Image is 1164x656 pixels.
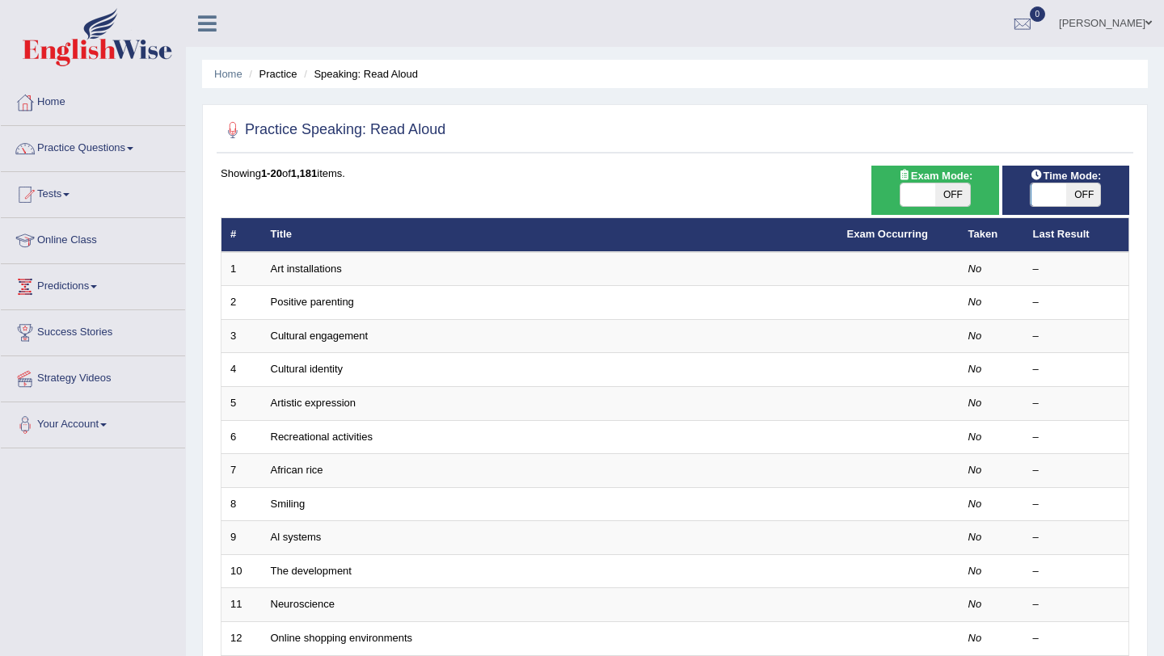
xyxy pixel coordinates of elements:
[300,66,418,82] li: Speaking: Read Aloud
[1033,497,1120,512] div: –
[1065,183,1100,206] span: OFF
[271,431,373,443] a: Recreational activities
[1033,362,1120,377] div: –
[1033,530,1120,545] div: –
[1033,631,1120,646] div: –
[245,66,297,82] li: Practice
[1033,564,1120,579] div: –
[221,554,262,588] td: 10
[221,621,262,655] td: 12
[221,166,1129,181] div: Showing of items.
[221,218,262,252] th: #
[1033,396,1120,411] div: –
[1033,597,1120,612] div: –
[968,565,982,577] em: No
[968,330,982,342] em: No
[1030,6,1046,22] span: 0
[221,521,262,555] td: 9
[271,397,356,409] a: Artistic expression
[871,166,998,215] div: Show exams occurring in exams
[1,172,185,212] a: Tests
[1,126,185,166] a: Practice Questions
[968,296,982,308] em: No
[1024,218,1129,252] th: Last Result
[968,397,982,409] em: No
[968,598,982,610] em: No
[221,454,262,488] td: 7
[221,118,445,142] h2: Practice Speaking: Read Aloud
[221,588,262,622] td: 11
[1,218,185,259] a: Online Class
[968,531,982,543] em: No
[1,80,185,120] a: Home
[271,598,335,610] a: Neuroscience
[271,296,354,308] a: Positive parenting
[935,183,970,206] span: OFF
[291,167,318,179] b: 1,181
[271,263,342,275] a: Art installations
[221,319,262,353] td: 3
[892,167,979,184] span: Exam Mode:
[1023,167,1107,184] span: Time Mode:
[262,218,838,252] th: Title
[1033,463,1120,478] div: –
[271,498,306,510] a: Smiling
[968,363,982,375] em: No
[1033,430,1120,445] div: –
[1033,295,1120,310] div: –
[261,167,282,179] b: 1-20
[968,263,982,275] em: No
[968,464,982,476] em: No
[959,218,1024,252] th: Taken
[1,264,185,305] a: Predictions
[1,356,185,397] a: Strategy Videos
[271,632,413,644] a: Online shopping environments
[271,565,352,577] a: The development
[1033,262,1120,277] div: –
[1,402,185,443] a: Your Account
[271,363,344,375] a: Cultural identity
[1033,329,1120,344] div: –
[221,286,262,320] td: 2
[214,68,242,80] a: Home
[271,531,322,543] a: Al systems
[1,310,185,351] a: Success Stories
[221,487,262,521] td: 8
[968,431,982,443] em: No
[968,498,982,510] em: No
[221,387,262,421] td: 5
[221,252,262,286] td: 1
[221,420,262,454] td: 6
[271,464,323,476] a: African rice
[221,353,262,387] td: 4
[847,228,928,240] a: Exam Occurring
[271,330,369,342] a: Cultural engagement
[968,632,982,644] em: No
